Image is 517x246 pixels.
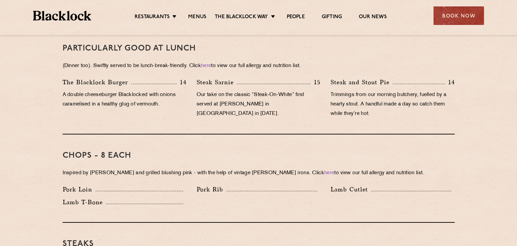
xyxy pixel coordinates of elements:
img: BL_Textured_Logo-footer-cropped.svg [33,11,91,21]
p: 14 [177,78,186,87]
div: Move To ... [3,15,514,21]
p: (Dinner too). Swiftly served to be lunch-break-friendly. Click to view our full allergy and nutri... [63,61,455,71]
div: Book Now [434,6,484,25]
a: Restaurants [135,14,170,21]
a: Menus [188,14,206,21]
p: Pork Rib [197,185,227,194]
p: Pork Loin [63,185,96,194]
a: here [201,63,211,68]
div: Rename [3,39,514,45]
div: Options [3,27,514,33]
div: Delete [3,21,514,27]
a: Our News [359,14,387,21]
div: Sort New > Old [3,9,514,15]
a: Gifting [322,14,342,21]
div: Sort A > Z [3,3,514,9]
a: here [324,171,334,176]
p: Lamb Cutlet [331,185,371,194]
a: People [287,14,305,21]
p: Our take on the classic “Steak-On-White” first served at [PERSON_NAME] in [GEOGRAPHIC_DATA] in [D... [197,90,320,119]
h3: Chops - 8 each [63,151,455,160]
p: 15 [311,78,320,87]
div: Sign out [3,33,514,39]
a: The Blacklock Way [215,14,268,21]
p: Steak and Stout Pie [331,78,393,87]
p: Steak Sarnie [197,78,237,87]
p: Inspired by [PERSON_NAME] and grilled blushing pink - with the help of vintage [PERSON_NAME] iron... [63,168,455,178]
h3: PARTICULARLY GOOD AT LUNCH [63,44,455,53]
p: A double cheeseburger Blacklocked with onions caramelised in a healthy glug of vermouth. [63,90,186,109]
p: The Blacklock Burger [63,78,131,87]
p: Trimmings from our morning butchery, fuelled by a hearty stout. A handful made a day so catch the... [331,90,454,119]
p: 14 [445,78,455,87]
div: Move To ... [3,45,514,51]
p: Lamb T-Bone [63,197,106,207]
